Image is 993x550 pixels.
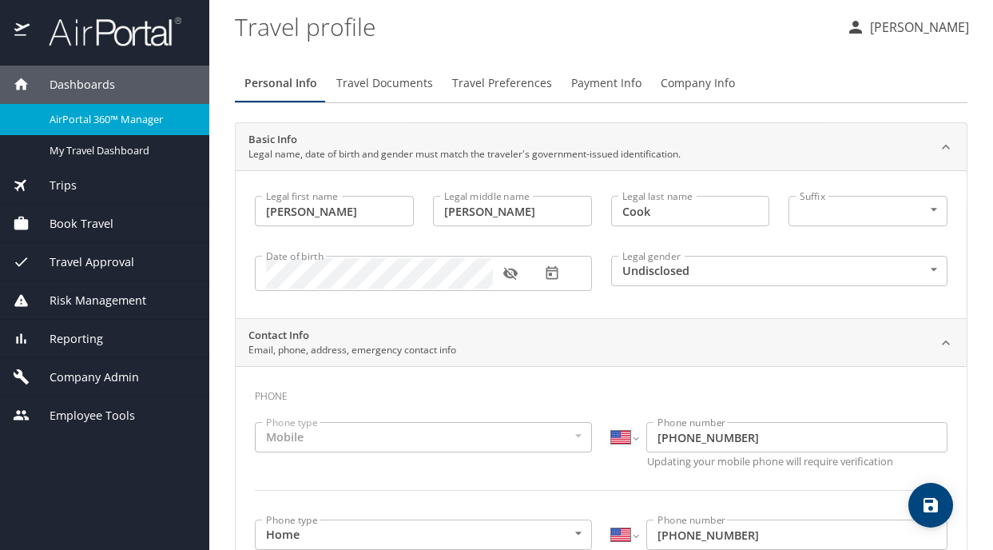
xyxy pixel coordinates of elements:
[30,215,113,233] span: Book Travel
[255,379,947,406] h3: Phone
[840,13,975,42] button: [PERSON_NAME]
[30,407,135,424] span: Employee Tools
[611,256,948,286] div: Undisclosed
[50,143,190,158] span: My Travel Dashboard
[248,343,456,357] p: Email, phone, address, emergency contact info
[788,196,947,226] div: ​
[30,253,134,271] span: Travel Approval
[236,123,967,171] div: Basic InfoLegal name, date of birth and gender must match the traveler's government-issued identi...
[661,74,735,94] span: Company Info
[50,112,190,127] span: AirPortal 360™ Manager
[244,74,317,94] span: Personal Info
[248,328,456,344] h2: Contact Info
[255,422,592,452] div: Mobile
[908,483,953,528] button: save
[571,74,641,94] span: Payment Info
[30,177,77,194] span: Trips
[30,369,139,386] span: Company Admin
[30,76,115,94] span: Dashboards
[30,292,146,309] span: Risk Management
[14,16,31,47] img: icon-airportal.png
[248,147,681,161] p: Legal name, date of birth and gender must match the traveler's government-issued identification.
[235,64,967,102] div: Profile
[336,74,433,94] span: Travel Documents
[865,18,969,37] p: [PERSON_NAME]
[30,330,103,348] span: Reporting
[31,16,181,47] img: airportal-logo.png
[452,74,552,94] span: Travel Preferences
[236,170,967,318] div: Basic InfoLegal name, date of birth and gender must match the traveler's government-issued identi...
[235,2,833,51] h1: Travel profile
[236,319,967,367] div: Contact InfoEmail, phone, address, emergency contact info
[248,132,681,148] h2: Basic Info
[647,456,948,467] p: Updating your mobile phone will require verification
[255,520,592,550] div: Home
